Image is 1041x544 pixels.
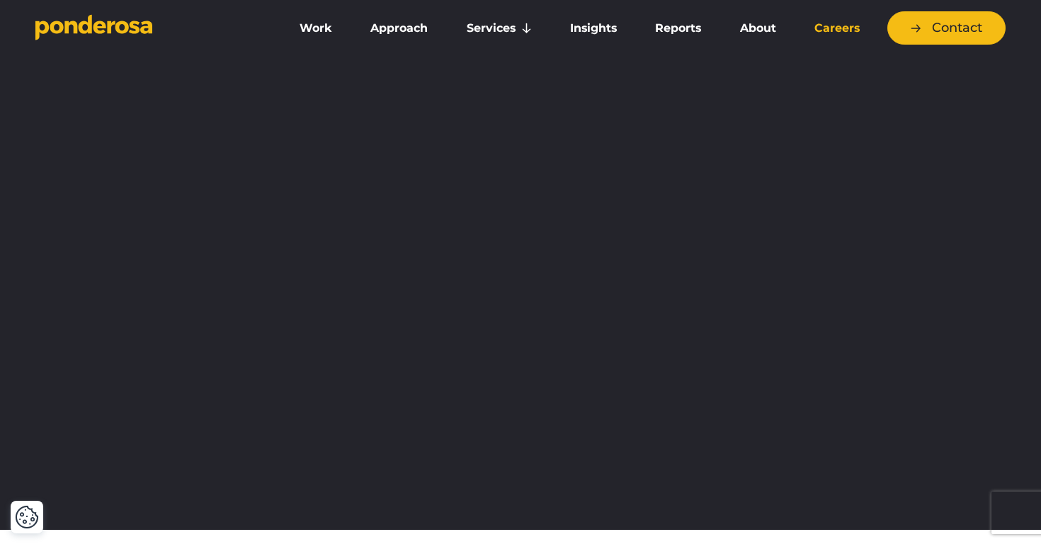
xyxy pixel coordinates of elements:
a: About [723,13,792,43]
a: Work [283,13,348,43]
a: Approach [354,13,444,43]
a: Insights [554,13,633,43]
a: Contact [887,11,1006,45]
a: Careers [798,13,876,43]
a: Reports [639,13,717,43]
a: Services [450,13,548,43]
img: Revisit consent button [15,505,39,529]
a: Go to homepage [35,14,262,42]
button: Cookie Settings [15,505,39,529]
